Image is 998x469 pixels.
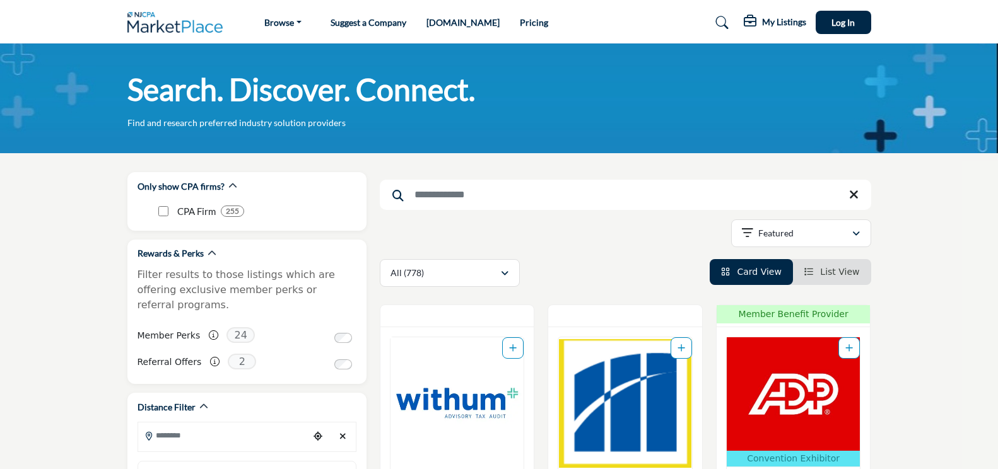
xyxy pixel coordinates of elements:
p: Filter results to those listings which are offering exclusive member perks or referral programs. [138,267,356,313]
a: Pricing [520,17,548,28]
a: Search [703,13,737,33]
button: Featured [731,219,871,247]
button: All (778) [380,259,520,287]
span: Card View [737,267,781,277]
div: My Listings [744,15,806,30]
h1: Search. Discover. Connect. [127,70,475,109]
div: Choose your current location [308,423,327,450]
span: Log In [831,17,855,28]
div: 255 Results For CPA Firm [221,206,244,217]
a: Suggest a Company [331,17,406,28]
div: Clear search location [334,423,353,450]
a: Add To List [678,343,685,353]
p: Find and research preferred industry solution providers [127,117,346,129]
a: Browse [255,14,310,32]
li: Card View [710,259,793,285]
span: 2 [228,354,256,369]
p: Featured [758,227,794,240]
img: Site Logo [127,12,230,33]
p: All (778) [390,267,424,279]
label: Referral Offers [138,351,202,373]
span: 24 [226,327,255,343]
img: ADP [727,337,860,451]
a: View Card [721,267,782,277]
li: List View [793,259,871,285]
input: Search Location [138,423,308,448]
b: 255 [226,207,239,216]
label: Member Perks [138,325,201,347]
input: CPA Firm checkbox [158,206,168,216]
input: Search Keyword [380,180,871,210]
a: Add To List [509,343,517,353]
a: Open Listing in new tab [727,337,860,466]
span: List View [820,267,859,277]
a: [DOMAIN_NAME] [426,17,500,28]
span: Member Benefit Provider [720,308,867,321]
input: Switch to Member Perks [334,333,352,343]
a: View List [804,267,860,277]
h2: Only show CPA firms? [138,180,225,193]
input: Switch to Referral Offers [334,359,352,369]
h2: Rewards & Perks [138,247,204,260]
a: Add To List [845,343,853,353]
p: CPA Firm: CPA Firm [177,204,216,219]
button: Log In [816,11,871,34]
h5: My Listings [762,16,806,28]
h2: Distance Filter [138,401,196,414]
p: Convention Exhibitor [729,452,858,465]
